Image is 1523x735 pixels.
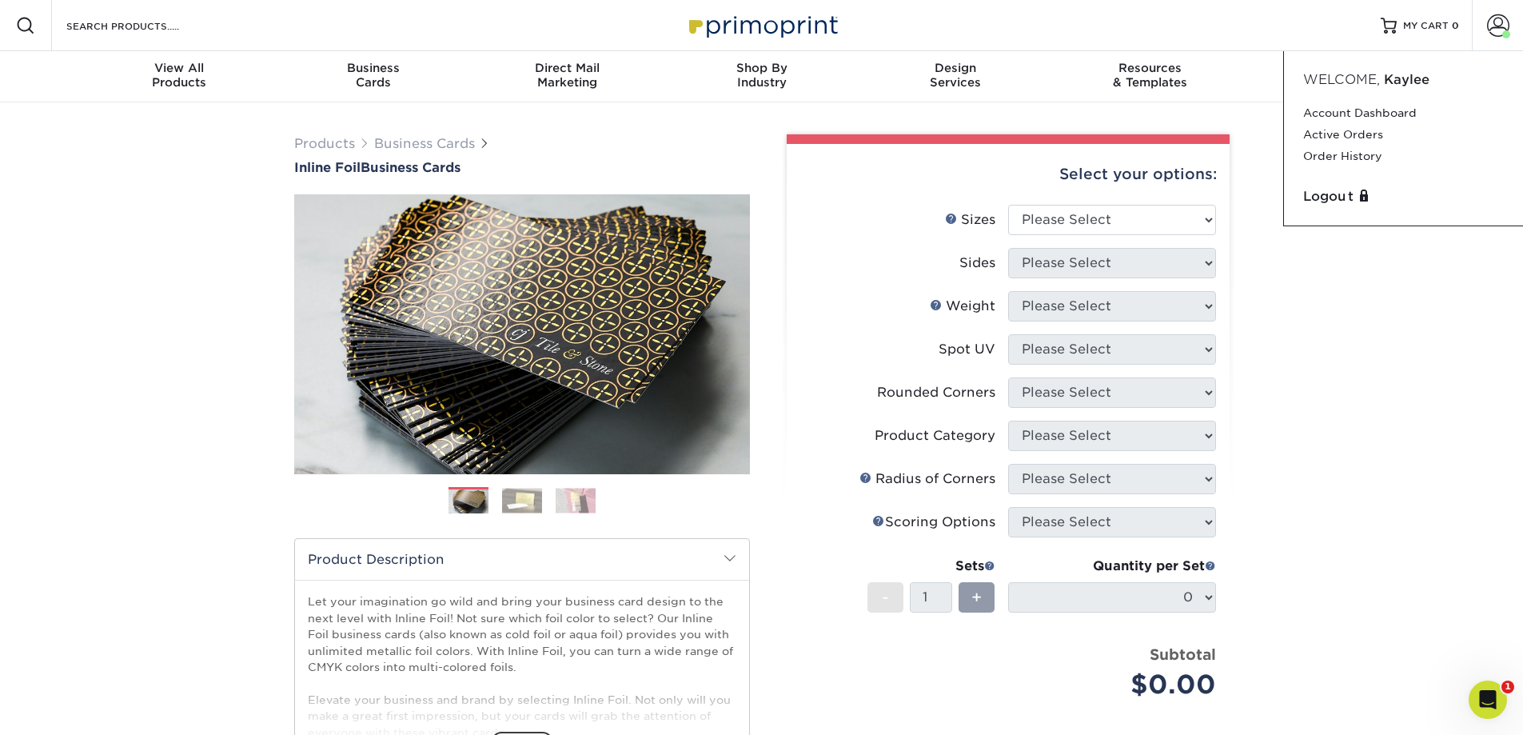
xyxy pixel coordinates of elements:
a: Active Orders [1303,124,1504,146]
span: + [971,585,982,609]
span: Shop By [664,61,859,75]
a: Inline FoilBusiness Cards [294,160,750,175]
img: Business Cards 02 [502,488,542,513]
a: Order History [1303,146,1504,167]
span: Inline Foil [294,160,361,175]
div: Weight [930,297,995,316]
div: Rounded Corners [877,383,995,402]
div: Industry [664,61,859,90]
a: Account Dashboard [1303,102,1504,124]
div: Scoring Options [872,513,995,532]
div: Cards [276,61,470,90]
div: Radius of Corners [859,469,995,489]
div: Spot UV [939,340,995,359]
div: Marketing [470,61,664,90]
span: Business [276,61,470,75]
div: $0.00 [1020,665,1216,704]
div: Select your options: [799,144,1217,205]
h1: Business Cards [294,160,750,175]
img: Inline Foil 01 [294,106,750,562]
span: - [882,585,889,609]
a: Direct MailMarketing [470,51,664,102]
span: Design [859,61,1053,75]
span: Direct Mail [470,61,664,75]
a: Shop ByIndustry [664,51,859,102]
span: Kaylee [1384,72,1429,87]
input: SEARCH PRODUCTS..... [65,16,221,35]
h2: Product Description [295,539,749,580]
a: Business Cards [374,136,475,151]
div: Quantity per Set [1008,557,1216,576]
div: Products [82,61,277,90]
div: Sets [867,557,995,576]
a: BusinessCards [276,51,470,102]
iframe: Intercom live chat [1469,681,1507,719]
span: MY CART [1403,19,1449,33]
a: View AllProducts [82,51,277,102]
div: & Templates [1053,61,1247,90]
div: Sides [959,254,995,273]
div: & Support [1247,61,1441,90]
div: Product Category [875,426,995,445]
img: Business Cards 01 [449,481,488,521]
span: 1 [1501,681,1514,693]
div: Services [859,61,1053,90]
a: DesignServices [859,51,1053,102]
a: Contact& Support [1247,51,1441,102]
span: 0 [1452,20,1459,31]
span: Contact [1247,61,1441,75]
a: Products [294,136,355,151]
a: Logout [1303,187,1504,206]
div: Sizes [945,210,995,230]
span: Resources [1053,61,1247,75]
span: Welcome, [1303,72,1380,87]
a: Resources& Templates [1053,51,1247,102]
span: View All [82,61,277,75]
strong: Subtotal [1150,645,1216,663]
img: Primoprint [682,8,842,42]
img: Business Cards 03 [556,488,596,513]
